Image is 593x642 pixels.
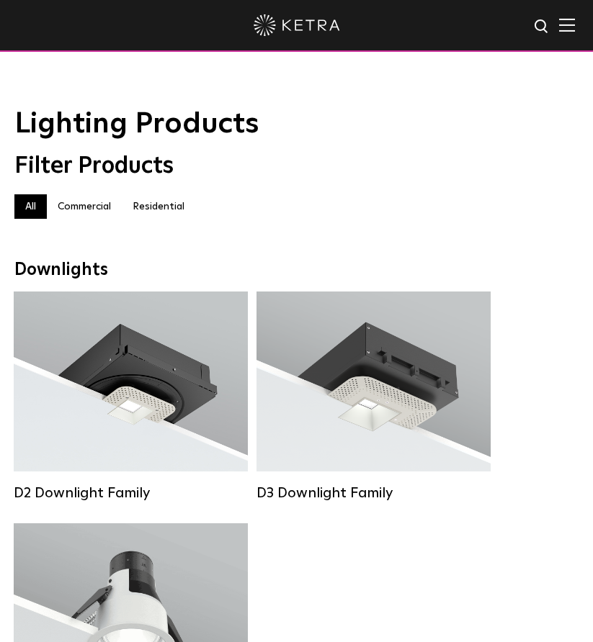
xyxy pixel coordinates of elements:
[47,194,122,219] label: Commercial
[257,484,491,502] div: D3 Downlight Family
[14,260,579,281] div: Downlights
[257,291,491,502] a: D3 Downlight Family Lumen Output:700 / 900 / 1100Colors:White / Black / Silver / Bronze / Paintab...
[14,153,579,180] div: Filter Products
[254,14,340,36] img: ketra-logo-2019-white
[559,18,575,32] img: Hamburger%20Nav.svg
[533,18,551,36] img: search icon
[14,194,47,219] label: All
[14,109,259,138] span: Lighting Products
[14,291,248,502] a: D2 Downlight Family Lumen Output:1200Colors:White / Black / Gloss Black / Silver / Bronze / Silve...
[122,194,195,219] label: Residential
[14,484,248,502] div: D2 Downlight Family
